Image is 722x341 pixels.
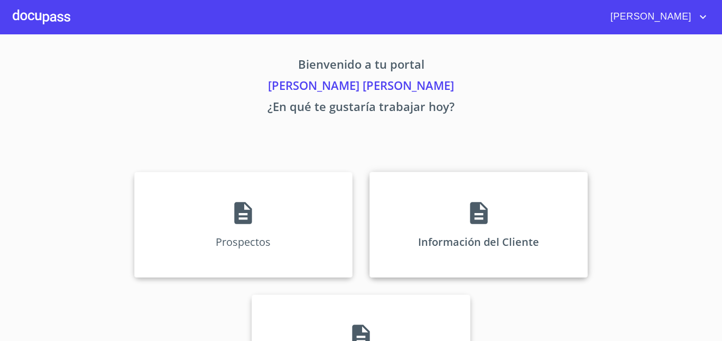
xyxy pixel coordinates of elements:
[603,8,709,25] button: account of current user
[35,77,687,98] p: [PERSON_NAME] [PERSON_NAME]
[35,56,687,77] p: Bienvenido a tu portal
[603,8,697,25] span: [PERSON_NAME]
[418,235,539,249] p: Información del Cliente
[35,98,687,119] p: ¿En qué te gustaría trabajar hoy?
[216,235,271,249] p: Prospectos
